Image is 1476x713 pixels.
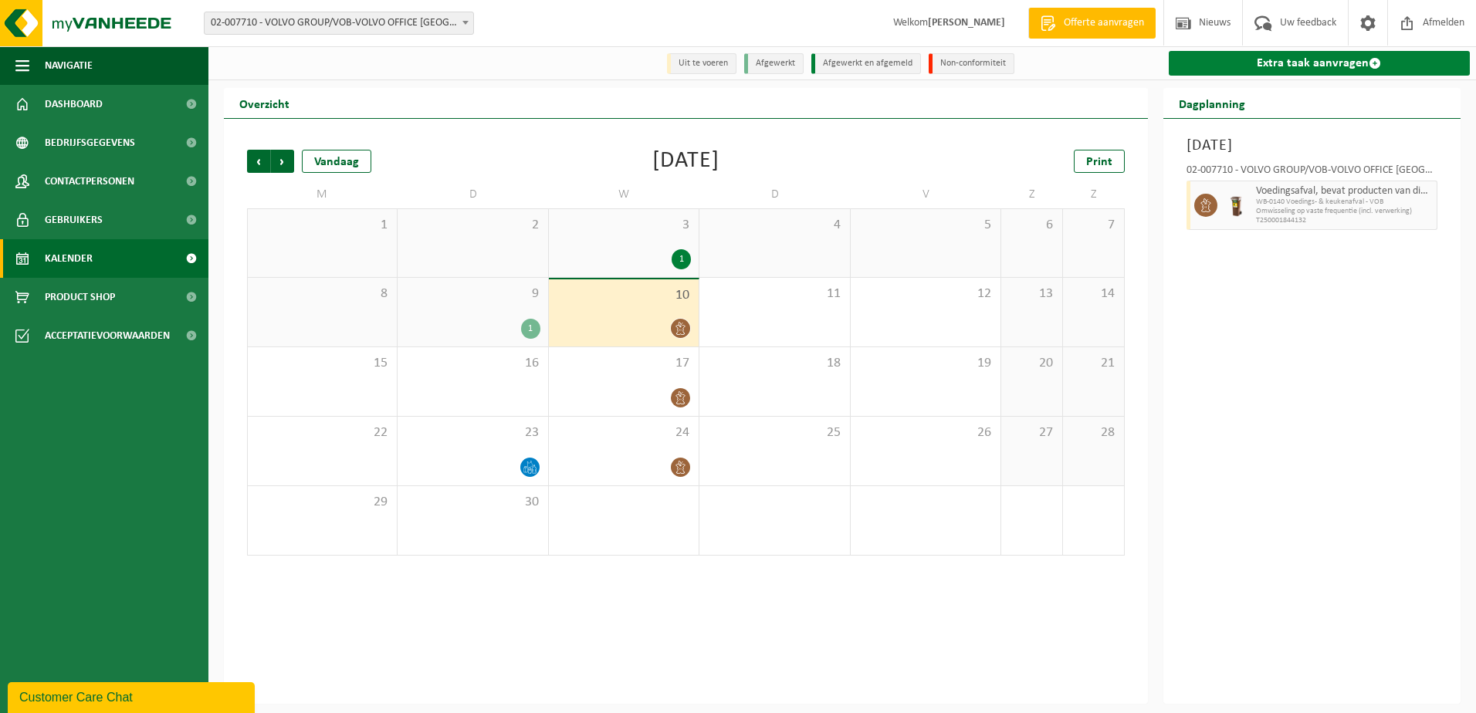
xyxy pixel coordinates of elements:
div: 1 [672,249,691,269]
span: 10 [557,287,691,304]
a: Extra taak aanvragen [1169,51,1471,76]
span: Voedingsafval, bevat producten van dierlijke oorsprong, onverpakt, categorie 3 [1256,185,1434,198]
li: Non-conformiteit [929,53,1014,74]
img: WB-0140-HPE-BN-06 [1225,194,1248,217]
span: Product Shop [45,278,115,316]
span: Volgende [271,150,294,173]
span: 18 [707,355,841,372]
strong: [PERSON_NAME] [928,17,1005,29]
span: 23 [405,424,540,441]
span: Vorige [247,150,270,173]
span: Contactpersonen [45,162,134,201]
span: 6 [1009,217,1055,234]
span: 1 [256,217,389,234]
span: 21 [1071,355,1116,372]
span: 15 [256,355,389,372]
li: Afgewerkt en afgemeld [811,53,921,74]
h3: [DATE] [1187,134,1438,157]
span: 7 [1071,217,1116,234]
a: Print [1074,150,1125,173]
span: 3 [557,217,691,234]
span: 20 [1009,355,1055,372]
td: D [398,181,548,208]
div: [DATE] [652,150,719,173]
span: 24 [557,424,691,441]
span: Gebruikers [45,201,103,239]
span: 11 [707,286,841,302]
h2: Overzicht [224,88,305,118]
span: T250001844132 [1256,216,1434,225]
span: 5 [858,217,993,234]
span: 26 [858,424,993,441]
span: 14 [1071,286,1116,302]
span: 4 [707,217,841,234]
span: 29 [256,494,389,511]
span: 9 [405,286,540,302]
span: Kalender [45,239,93,278]
td: M [247,181,398,208]
iframe: chat widget [8,679,258,713]
span: 02-007710 - VOLVO GROUP/VOB-VOLVO OFFICE BRUSSELS - BERCHEM-SAINTE-AGATHE [205,12,473,34]
span: Offerte aanvragen [1060,15,1148,31]
span: 22 [256,424,389,441]
a: Offerte aanvragen [1028,8,1156,39]
span: 27 [1009,424,1055,441]
td: D [699,181,850,208]
td: W [549,181,699,208]
span: 17 [557,355,691,372]
span: 16 [405,355,540,372]
span: 19 [858,355,993,372]
td: Z [1001,181,1063,208]
li: Uit te voeren [667,53,736,74]
span: 25 [707,424,841,441]
span: 2 [405,217,540,234]
span: Dashboard [45,85,103,123]
span: 8 [256,286,389,302]
span: 12 [858,286,993,302]
span: 30 [405,494,540,511]
span: Bedrijfsgegevens [45,123,135,162]
span: 13 [1009,286,1055,302]
li: Afgewerkt [744,53,804,74]
span: 28 [1071,424,1116,441]
span: Navigatie [45,46,93,85]
td: V [851,181,1001,208]
div: 02-007710 - VOLVO GROUP/VOB-VOLVO OFFICE [GEOGRAPHIC_DATA] - [GEOGRAPHIC_DATA] [1187,165,1438,181]
span: WB-0140 Voedings- & keukenafval - VOB [1256,198,1434,207]
span: Omwisseling op vaste frequentie (incl. verwerking) [1256,207,1434,216]
td: Z [1063,181,1125,208]
div: 1 [521,319,540,339]
h2: Dagplanning [1163,88,1261,118]
span: Acceptatievoorwaarden [45,316,170,355]
div: Vandaag [302,150,371,173]
span: Print [1086,156,1112,168]
span: 02-007710 - VOLVO GROUP/VOB-VOLVO OFFICE BRUSSELS - BERCHEM-SAINTE-AGATHE [204,12,474,35]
